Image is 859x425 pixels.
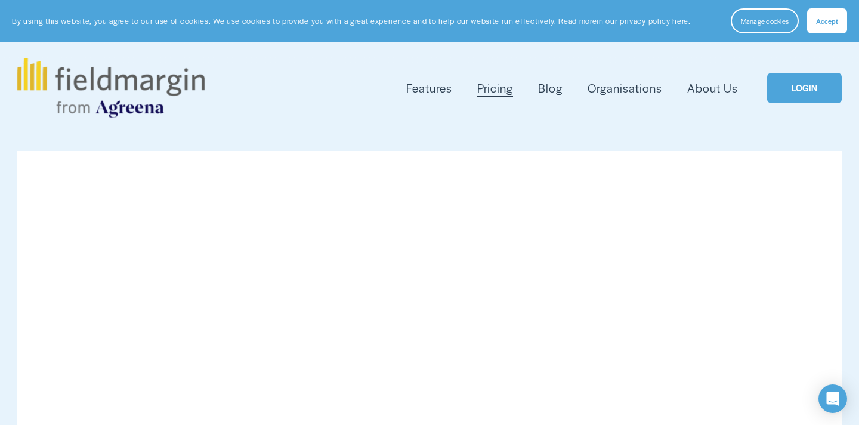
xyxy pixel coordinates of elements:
[741,16,789,26] span: Manage cookies
[538,78,563,98] a: Blog
[17,58,205,118] img: fieldmargin.com
[687,78,738,98] a: About Us
[406,78,452,98] a: folder dropdown
[816,16,838,26] span: Accept
[477,78,513,98] a: Pricing
[588,78,662,98] a: Organisations
[406,79,452,97] span: Features
[807,8,847,33] button: Accept
[731,8,799,33] button: Manage cookies
[818,384,847,413] div: Open Intercom Messenger
[12,16,691,27] p: By using this website, you agree to our use of cookies. We use cookies to provide you with a grea...
[597,16,688,26] a: in our privacy policy here
[767,73,842,103] a: LOGIN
